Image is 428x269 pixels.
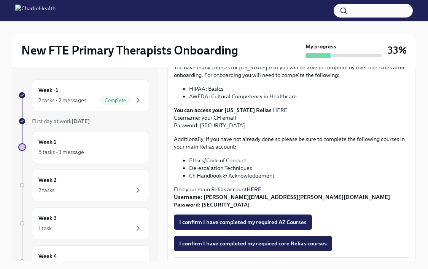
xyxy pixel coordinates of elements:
h6: Week -1 [38,86,58,94]
strong: You can access your [US_STATE] Relias [174,107,272,114]
h6: Week 1 [38,138,56,146]
h2: New FTE Primary Therapists Onboarding [21,43,238,58]
div: 2 tasks [38,186,54,194]
a: HERE [247,186,261,193]
li: AWFDA: Cultural Competency in Healthcare [189,93,409,100]
button: I confirm I have completed my required AZ Courses [174,215,312,230]
a: HERE [273,107,287,114]
a: Week 15 tasks • 1 message [18,131,149,163]
h6: Week 3 [38,214,57,222]
li: HIPAA: Basics [189,85,409,93]
div: 2 tasks • 2 messages [38,96,86,104]
strong: [DATE] [72,118,90,125]
span: I confirm I have completed my required AZ Courses [179,218,307,226]
a: Week 31 task [18,207,149,239]
h3: 33% [388,43,407,57]
p: Additionally, if you have not already done so please be sure to complete the following courses in... [174,135,409,151]
strong: Username: [PERSON_NAME][EMAIL_ADDRESS][PERSON_NAME][DOMAIN_NAME] Password: [SECURITY_DATA] [174,194,390,208]
p: Username: your CH email Password: [SECURITY_DATA] [174,106,409,129]
strong: My progress [305,43,336,50]
h6: Week 2 [38,176,57,184]
a: First day at work[DATE] [18,117,149,125]
span: I confirm I have completed my required core Relias courses [179,240,327,247]
img: CharlieHealth [15,5,56,17]
li: Ch Handbook & Acknowledgement [189,172,409,179]
a: Week -12 tasks • 2 messagesComplete [18,79,149,111]
h6: Week 4 [38,252,57,260]
div: 5 tasks • 1 message [38,148,84,156]
button: I confirm I have completed my required core Relias courses [174,236,332,251]
span: First day at work [32,118,90,125]
div: 1 task [38,224,52,232]
a: Week 22 tasks [18,169,149,201]
li: De-escalation Techniques [189,164,409,172]
li: Ethics/Code of Conduct [189,157,409,164]
span: Complete [100,98,130,103]
p: FInd your main Relias account [174,186,409,208]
